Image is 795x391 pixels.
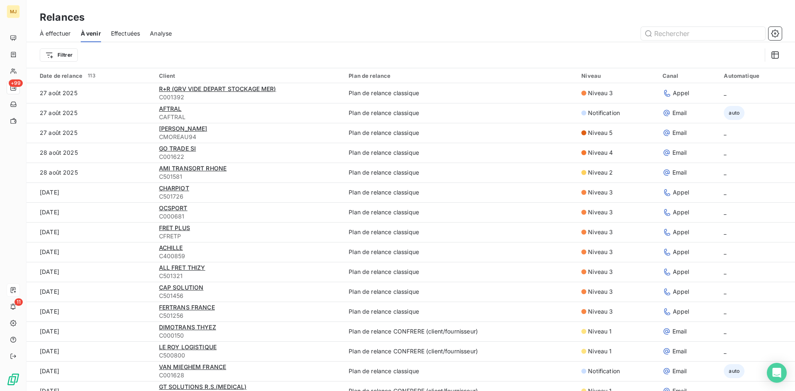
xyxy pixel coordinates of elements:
[641,27,765,40] input: Rechercher
[86,72,97,79] span: 113
[26,361,154,381] td: [DATE]
[724,228,726,235] span: _
[672,327,687,336] span: Email
[26,182,154,202] td: [DATE]
[673,288,689,296] span: Appel
[159,165,227,172] span: AMI TRANSORT RHONE
[673,307,689,316] span: Appel
[26,202,154,222] td: [DATE]
[159,192,339,201] span: C501726
[159,133,339,141] span: CMOREAU94
[9,79,23,87] span: +99
[344,242,576,262] td: Plan de relance classique
[344,341,576,361] td: Plan de relance CONFRERE (client/fournisseur)
[344,202,576,222] td: Plan de relance classique
[14,298,23,306] span: 11
[588,188,613,197] span: Niveau 3
[588,149,613,157] span: Niveau 4
[344,182,576,202] td: Plan de relance classique
[159,125,207,132] span: [PERSON_NAME]
[26,143,154,163] td: 28 août 2025
[159,72,176,79] span: Client
[159,212,339,221] span: C000681
[672,149,687,157] span: Email
[159,292,339,300] span: C501456
[159,105,182,112] span: AFTRAL
[344,103,576,123] td: Plan de relance classique
[588,228,613,236] span: Niveau 3
[724,364,744,378] span: auto
[724,149,726,156] span: _
[26,83,154,103] td: 27 août 2025
[672,109,687,117] span: Email
[26,321,154,341] td: [DATE]
[344,123,576,143] td: Plan de relance classique
[26,242,154,262] td: [DATE]
[588,168,613,177] span: Niveau 2
[40,10,84,25] h3: Relances
[159,232,339,240] span: CFRETP
[672,168,687,177] span: Email
[7,373,20,386] img: Logo LeanPay
[159,343,217,350] span: LE ROY LOGISTIQUE
[767,363,787,383] div: Open Intercom Messenger
[588,268,613,276] span: Niveau 3
[159,224,190,231] span: FRET PLUS
[588,307,613,316] span: Niveau 3
[159,284,204,291] span: CAP SOLUTION
[159,304,215,311] span: FERTRANS FRANCE
[588,347,612,355] span: Niveau 1
[588,367,620,375] span: Notification
[111,29,140,38] span: Effectuées
[673,268,689,276] span: Appel
[724,268,726,275] span: _
[159,145,196,152] span: GO TRADE SI
[26,163,154,182] td: 28 août 2025
[581,72,653,79] div: Niveau
[724,308,726,315] span: _
[159,85,276,92] span: R+R (GRV VIDE DEPART STOCKAGE MER)
[344,262,576,282] td: Plan de relance classique
[724,209,726,216] span: _
[159,383,247,390] span: GT SOLUTIONS R.S.(MEDICAL)
[159,371,339,379] span: C001628
[673,228,689,236] span: Appel
[724,328,726,335] span: _
[81,29,101,38] span: À venir
[724,248,726,255] span: _
[26,262,154,282] td: [DATE]
[672,367,687,375] span: Email
[40,48,78,62] button: Filtrer
[7,5,20,18] div: MJ
[159,324,216,331] span: DIMOTRANS THYEZ
[159,244,183,251] span: ACHILLE
[159,331,339,340] span: C000150
[26,103,154,123] td: 27 août 2025
[349,72,571,79] div: Plan de relance
[344,143,576,163] td: Plan de relance classique
[159,351,339,360] span: C500800
[159,93,339,101] span: C001392
[672,129,687,137] span: Email
[26,222,154,242] td: [DATE]
[159,153,339,161] span: C001622
[344,282,576,302] td: Plan de relance classique
[40,29,71,38] span: À effectuer
[159,363,226,370] span: VAN MIEGHEM FRANCE
[588,327,612,336] span: Niveau 1
[159,113,339,121] span: CAFTRAL
[159,252,339,260] span: C400859
[26,123,154,143] td: 27 août 2025
[26,341,154,361] td: [DATE]
[724,348,726,355] span: _
[588,248,613,256] span: Niveau 3
[724,72,790,79] div: Automatique
[588,208,613,216] span: Niveau 3
[159,173,339,181] span: C501581
[588,129,612,137] span: Niveau 5
[673,89,689,97] span: Appel
[344,361,576,381] td: Plan de relance classique
[159,272,339,280] span: C501321
[40,72,149,79] div: Date de relance
[672,347,687,355] span: Email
